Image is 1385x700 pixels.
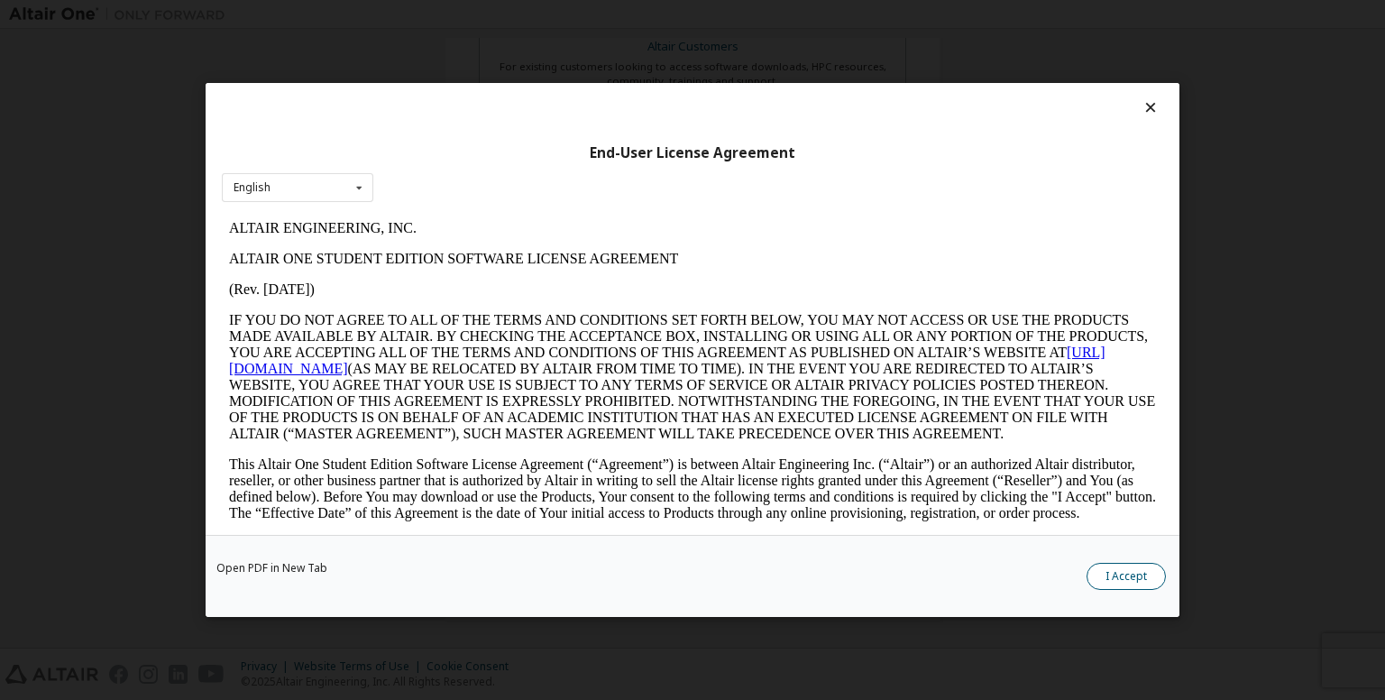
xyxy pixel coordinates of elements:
a: [URL][DOMAIN_NAME] [7,132,884,163]
button: I Accept [1087,563,1166,590]
div: English [234,182,271,193]
p: ALTAIR ENGINEERING, INC. [7,7,934,23]
div: End-User License Agreement [222,144,1163,162]
p: ALTAIR ONE STUDENT EDITION SOFTWARE LICENSE AGREEMENT [7,38,934,54]
p: IF YOU DO NOT AGREE TO ALL OF THE TERMS AND CONDITIONS SET FORTH BELOW, YOU MAY NOT ACCESS OR USE... [7,99,934,229]
p: (Rev. [DATE]) [7,69,934,85]
a: Open PDF in New Tab [216,563,327,574]
p: This Altair One Student Edition Software License Agreement (“Agreement”) is between Altair Engine... [7,244,934,309]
